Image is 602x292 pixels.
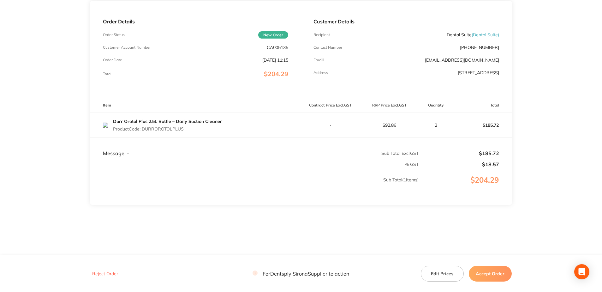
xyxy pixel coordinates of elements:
[313,58,324,62] p: Emaill
[91,162,419,167] p: % GST
[447,32,499,37] p: Dental Suite
[103,72,111,76] p: Total
[301,98,360,113] th: Contract Price Excl. GST
[419,98,453,113] th: Quantity
[460,45,499,50] p: [PHONE_NUMBER]
[453,98,512,113] th: Total
[360,98,419,113] th: RRP Price Excl. GST
[360,123,419,128] p: $92.86
[574,264,589,279] div: Open Intercom Messenger
[301,123,360,128] p: -
[469,266,512,282] button: Accept Order
[458,70,499,75] p: [STREET_ADDRESS]
[313,45,342,50] p: Contact Number
[313,70,328,75] p: Address
[453,118,511,133] p: $185.72
[113,126,222,131] p: Product Code: DURROROTOLPLUS
[313,19,499,24] p: Customer Details
[264,70,288,78] span: $204.29
[425,57,499,63] a: [EMAIL_ADDRESS][DOMAIN_NAME]
[313,33,330,37] p: Recipient
[253,271,349,277] p: For Dentsply Sirona Supplier to action
[419,123,452,128] p: 2
[90,271,120,277] button: Reject Order
[262,58,288,63] p: [DATE] 11:15
[267,45,288,50] p: CA005135
[113,119,222,124] a: Durr Orotol Plus 2.5L Bottle – Daily Suction Cleaner
[103,45,151,50] p: Customer Account Number
[103,33,125,37] p: Order Status
[258,31,288,39] span: New Order
[103,123,108,128] img: YjNzNTEyMw
[419,161,499,167] p: $18.57
[421,266,464,282] button: Edit Prices
[90,137,301,156] td: Message: -
[419,150,499,156] p: $185.72
[90,98,301,113] th: Item
[103,58,122,62] p: Order Date
[91,177,419,195] p: Sub Total ( 1 Items)
[103,19,288,24] p: Order Details
[472,32,499,38] span: ( Dental Suite )
[419,176,511,197] p: $204.29
[301,151,419,156] p: Sub Total Excl. GST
